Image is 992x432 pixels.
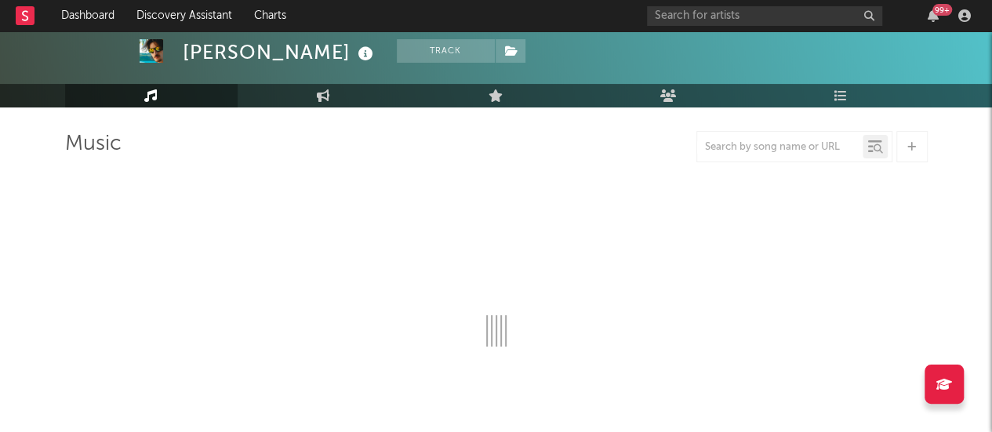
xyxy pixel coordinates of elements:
button: 99+ [928,9,939,22]
input: Search by song name or URL [697,141,863,154]
input: Search for artists [647,6,882,26]
div: [PERSON_NAME] [183,39,377,65]
div: 99 + [932,4,952,16]
button: Track [397,39,495,63]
